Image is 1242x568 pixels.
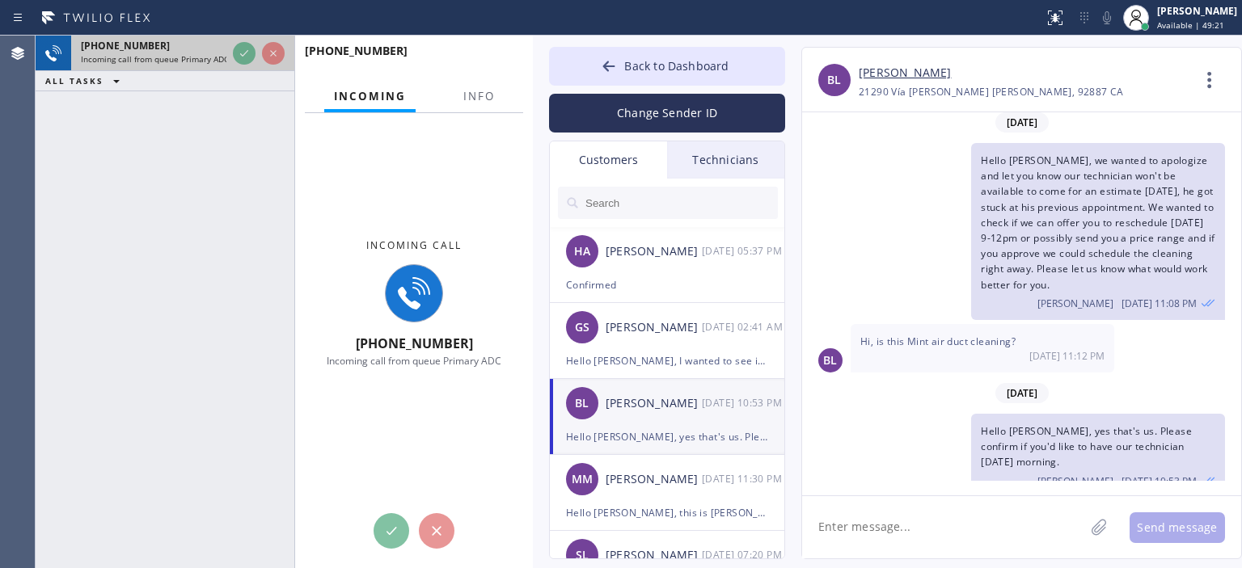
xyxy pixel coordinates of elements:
div: Hello [PERSON_NAME], this is [PERSON_NAME]. I wanted to follow up on Air Duct Cleaning service an... [566,503,768,522]
button: Accept [374,513,409,549]
div: Hello [PERSON_NAME], yes that's us. Please confirm if you'd like to have our technician [DATE] mo... [566,427,768,446]
span: [DATE] 10:53 PM [1122,474,1197,488]
button: ALL TASKS [36,71,136,90]
button: Incoming [324,81,416,112]
div: 21290 Vía [PERSON_NAME] [PERSON_NAME], 92887 CA [859,82,1124,101]
span: [PHONE_NUMBER] [305,43,408,58]
span: [PERSON_NAME] [1037,297,1113,310]
span: Hello [PERSON_NAME], we wanted to apologize and let you know our technician won't be available to... [981,154,1215,292]
span: [PERSON_NAME] [1037,474,1113,488]
div: 08/15/2025 9:12 AM [851,324,1114,372]
span: Available | 49:21 [1157,19,1224,31]
span: [DATE] 11:08 PM [1122,297,1197,310]
span: [PHONE_NUMBER] [356,334,473,352]
button: Back to Dashboard [549,47,785,86]
div: [PERSON_NAME] [1157,4,1237,18]
span: [PHONE_NUMBER] [81,39,170,53]
a: [PERSON_NAME] [859,64,951,82]
div: Technicians [667,141,784,179]
span: Incoming call from queue Primary ADC [81,53,229,65]
span: Hi, is this Mint air duct cleaning? [860,334,1016,348]
span: Back to Dashboard [624,58,729,74]
button: Info [454,81,505,112]
span: Incoming [334,89,406,103]
div: 08/14/2025 9:30 AM [702,469,786,488]
div: [PERSON_NAME] [606,470,702,489]
div: 08/15/2025 9:08 AM [971,143,1225,320]
span: MM [572,470,593,489]
div: 08/19/2025 9:37 AM [702,242,786,260]
span: SL [576,546,589,565]
span: BL [575,394,589,413]
span: Hello [PERSON_NAME], yes that's us. Please confirm if you'd like to have our technician [DATE] mo... [981,424,1192,469]
div: Customers [550,141,667,179]
div: 08/18/2025 9:53 AM [971,414,1225,498]
div: 08/18/2025 9:41 AM [702,318,786,336]
button: Change Sender ID [549,94,785,133]
input: Search [584,187,778,219]
span: HA [574,242,590,261]
span: Info [463,89,495,103]
span: BL [827,71,841,90]
span: ALL TASKS [45,75,103,86]
button: Reject [262,42,285,65]
span: Incoming call [366,238,462,252]
span: GS [575,318,589,337]
div: 08/18/2025 9:53 AM [702,393,786,412]
div: [PERSON_NAME] [606,546,702,565]
button: Mute [1096,6,1118,29]
button: Accept [233,42,256,65]
span: BL [823,351,837,370]
div: Hello [PERSON_NAME], I wanted to see if you have an update on Air Duct Cleaning proposal. Please ... [566,351,768,370]
span: [DATE] [995,383,1049,403]
div: [PERSON_NAME] [606,318,702,337]
span: [DATE] 11:12 PM [1029,349,1105,363]
span: Incoming call from queue Primary ADC [327,354,501,368]
span: [DATE] [995,112,1049,133]
div: Confirmed [566,276,768,294]
div: 08/14/2025 9:20 AM [702,545,786,564]
div: [PERSON_NAME] [606,394,702,413]
button: Send message [1130,512,1225,543]
div: [PERSON_NAME] [606,242,702,261]
button: Reject [419,513,454,549]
